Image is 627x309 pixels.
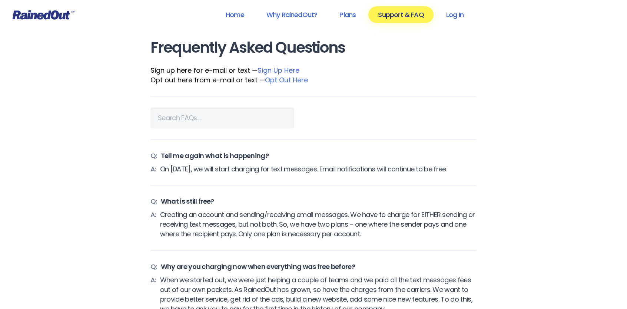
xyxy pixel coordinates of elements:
span: Q: [150,262,157,272]
a: Support & FAQ [368,6,433,23]
a: Home [216,6,254,23]
span: Tell me again what is happening? [161,151,269,161]
span: A: [150,210,156,239]
span: On [DATE], we will start charging for text messages. Email notifications will continue to be free. [160,164,447,174]
a: Why RainedOut? [257,6,327,23]
span: A: [150,164,156,174]
h1: Frequently Asked Questions [150,39,477,56]
a: Opt Out Here [265,75,308,85]
div: Opt out here from e-mail or text — [150,75,477,85]
input: Search FAQs… [150,108,294,128]
a: Sign Up Here [258,66,299,75]
span: Why are you charging now when everything was free before? [161,262,355,272]
span: What is still free? [161,197,214,206]
div: Sign up here for e-mail or text — [150,66,477,75]
span: Q: [150,197,157,206]
a: Log In [437,6,473,23]
span: Q: [150,151,157,161]
a: Plans [330,6,365,23]
span: Creating an account and sending/receiving email messages. We have to charge for EITHER sending or... [160,210,477,239]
